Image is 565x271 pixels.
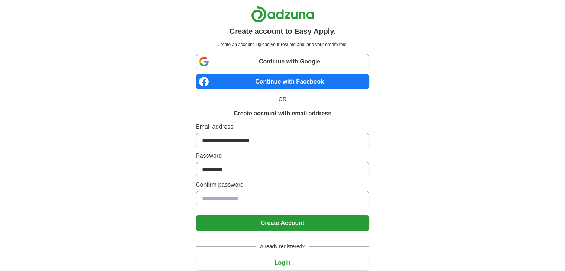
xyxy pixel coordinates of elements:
label: Confirm password [196,180,369,189]
span: OR [274,95,291,103]
h1: Create account to Easy Apply. [230,26,336,37]
a: Continue with Facebook [196,74,369,89]
h1: Create account with email address [234,109,331,118]
img: Adzuna logo [251,6,314,23]
a: Login [196,259,369,266]
button: Create Account [196,215,369,231]
a: Continue with Google [196,54,369,69]
label: Email address [196,123,369,131]
span: Already registered? [256,243,309,251]
button: Login [196,255,369,271]
label: Password [196,151,369,160]
p: Create an account, upload your resume and land your dream role. [197,41,368,48]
